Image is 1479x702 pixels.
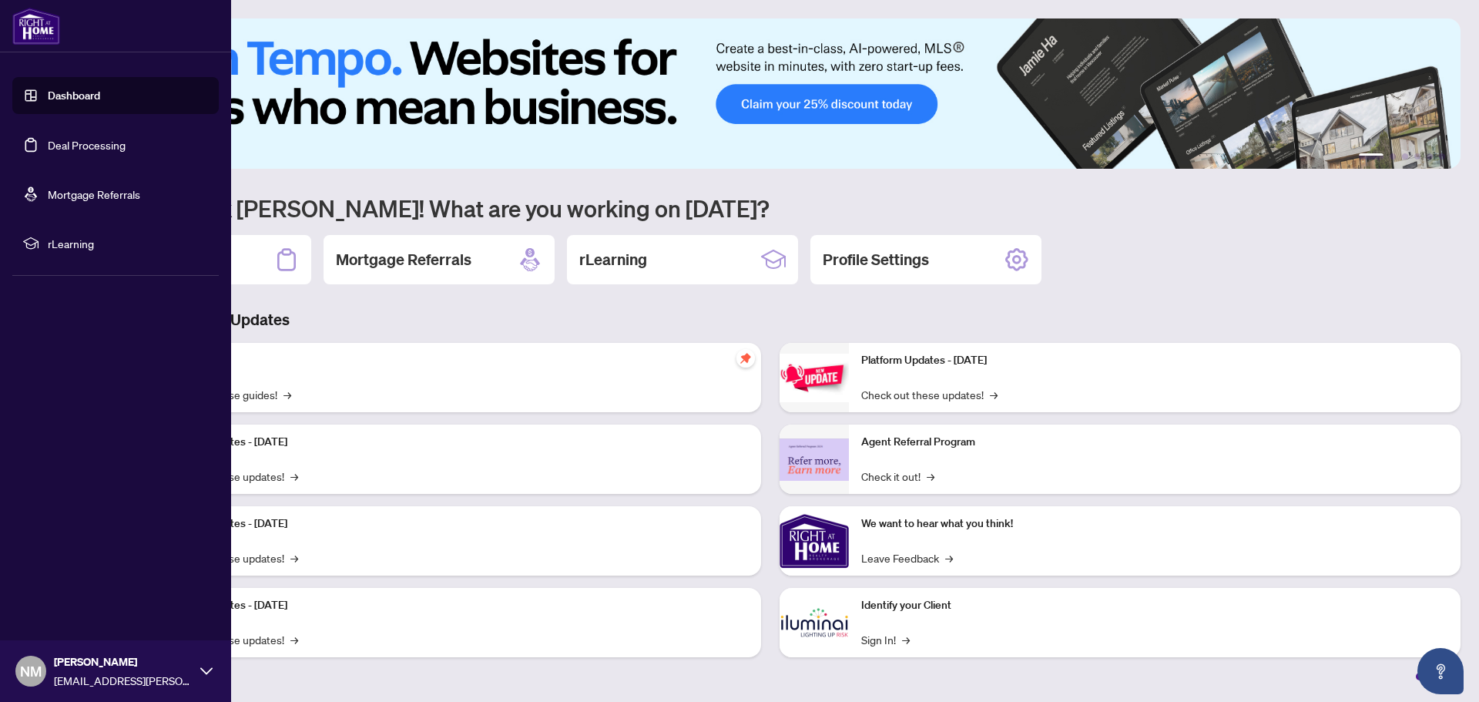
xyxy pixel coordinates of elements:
p: Agent Referral Program [861,434,1448,451]
button: 2 [1390,153,1396,160]
span: → [945,549,953,566]
a: Check out these updates!→ [861,386,998,403]
h2: Profile Settings [823,249,929,270]
button: Open asap [1417,648,1464,694]
a: Sign In!→ [861,631,910,648]
span: → [290,631,298,648]
a: Check it out!→ [861,468,934,485]
span: → [902,631,910,648]
p: Platform Updates - [DATE] [162,516,749,532]
span: [PERSON_NAME] [54,653,193,670]
a: Leave Feedback→ [861,549,953,566]
button: 1 [1359,153,1383,160]
span: NM [20,660,42,682]
span: → [283,386,291,403]
span: pushpin [736,349,755,368]
button: 5 [1427,153,1433,160]
span: rLearning [48,235,208,252]
button: 4 [1414,153,1420,160]
a: Deal Processing [48,138,126,152]
img: Platform Updates - June 23, 2025 [780,354,849,402]
span: → [290,549,298,566]
p: Platform Updates - [DATE] [162,434,749,451]
img: logo [12,8,60,45]
h3: Brokerage & Industry Updates [80,309,1461,331]
h1: Welcome back [PERSON_NAME]! What are you working on [DATE]? [80,193,1461,223]
p: Identify your Client [861,597,1448,614]
span: → [990,386,998,403]
button: 6 [1439,153,1445,160]
h2: rLearning [579,249,647,270]
h2: Mortgage Referrals [336,249,471,270]
p: Platform Updates - [DATE] [162,597,749,614]
img: We want to hear what you think! [780,506,849,576]
p: We want to hear what you think! [861,516,1448,532]
p: Self-Help [162,352,749,369]
p: Platform Updates - [DATE] [861,352,1448,369]
img: Identify your Client [780,588,849,657]
img: Agent Referral Program [780,438,849,481]
img: Slide 0 [80,18,1461,169]
span: → [927,468,934,485]
span: [EMAIL_ADDRESS][PERSON_NAME][DOMAIN_NAME] [54,672,193,689]
span: → [290,468,298,485]
a: Dashboard [48,89,100,102]
button: 3 [1402,153,1408,160]
a: Mortgage Referrals [48,187,140,201]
